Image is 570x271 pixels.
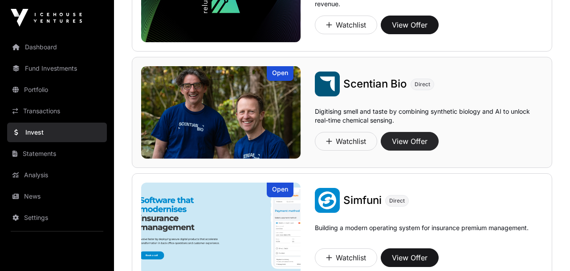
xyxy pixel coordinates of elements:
img: Scentian Bio [141,66,301,159]
span: Direct [389,197,405,204]
img: Scentian Bio [315,72,340,96]
a: Dashboard [7,37,107,57]
button: Watchlist [315,248,377,267]
div: Open [267,66,293,81]
img: Icehouse Ventures Logo [11,9,82,27]
button: View Offer [381,248,439,267]
a: News [7,187,107,206]
a: Fund Investments [7,59,107,78]
a: Analysis [7,165,107,185]
iframe: Chat Widget [525,228,570,271]
a: Statements [7,144,107,163]
a: Scentian BioOpen [141,66,301,159]
span: Simfuni [343,194,382,207]
button: Watchlist [315,16,377,34]
a: Portfolio [7,80,107,100]
span: Scentian Bio [343,77,407,90]
a: Simfuni [343,193,382,207]
p: Building a modern operating system for insurance premium management. [315,223,529,245]
button: View Offer [381,16,439,34]
a: Invest [7,123,107,142]
a: Transactions [7,101,107,121]
span: Direct [415,81,430,88]
a: Scentian Bio [343,77,407,91]
a: Settings [7,208,107,227]
button: Watchlist [315,132,377,151]
p: Digitising smell and taste by combining synthetic biology and AI to unlock real-time chemical sen... [315,107,543,128]
img: Simfuni [315,188,340,213]
button: View Offer [381,132,439,151]
div: Open [267,183,293,197]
